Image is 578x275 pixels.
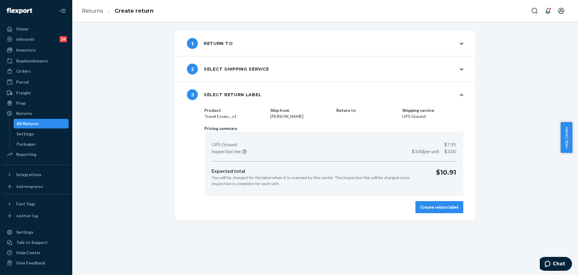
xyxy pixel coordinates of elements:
a: Replenishments [4,56,69,66]
div: Fast Tags [16,201,36,207]
div: Returns [16,110,32,116]
div: Packages [17,141,36,147]
a: Home [4,24,69,34]
div: Orders [16,68,31,74]
div: Settings [16,229,33,235]
button: Create return label [415,201,463,213]
p: Expected total [212,168,426,175]
img: Flexport logo [7,8,32,14]
button: Talk to Support [4,238,69,247]
iframe: Opens a widget where you can chat to one of our agents [540,257,572,272]
div: Settings [17,131,34,137]
div: Select return label [187,89,261,100]
dd: [PERSON_NAME] [270,113,331,119]
div: Help Center [16,250,41,256]
div: Integrations [16,172,42,178]
a: Settings [14,129,69,139]
p: $10.91 [436,168,456,187]
p: You will be charged for the label when it is scanned by the carrier. The inspection fee will be c... [212,175,426,187]
a: Returns [4,109,69,118]
div: Inbounds [16,36,35,42]
p: Inspection fee [212,148,241,155]
div: Add Integration [16,184,43,189]
a: Settings [4,227,69,237]
a: Add Integration [4,182,69,191]
div: Prep [16,100,26,106]
button: Open account menu [555,5,567,17]
div: Replenishments [16,58,48,64]
dt: Product [204,107,266,113]
button: Give Feedback [4,258,69,268]
p: $7.91 [444,141,456,148]
a: Add Fast Tag [4,211,69,221]
dt: Ship from [270,107,331,113]
a: Packages [14,139,69,149]
div: Inventory [16,47,36,53]
button: Close Navigation [57,5,69,17]
div: Select shipping service [187,64,269,74]
dd: Travel Essen... x1 [204,113,266,119]
a: Returns [82,8,103,14]
p: UPS Ground [212,141,237,148]
button: Open notifications [542,5,554,17]
div: Home [16,26,28,32]
button: Help Center [561,122,572,153]
div: Return to [187,38,233,49]
ol: breadcrumbs [77,2,158,20]
div: Give Feedback [16,260,45,266]
p: Pricing summary [204,125,463,131]
div: Create return label [421,204,458,210]
a: Inventory [4,45,69,55]
div: Reporting [16,151,36,157]
button: Open Search Box [529,5,541,17]
a: Help Center [4,248,69,258]
a: Freight [4,88,69,98]
dt: Return to [336,107,397,113]
a: All Returns [14,119,69,128]
div: Add Fast Tag [16,213,38,218]
a: Orders [4,66,69,76]
a: Parcel [4,77,69,87]
p: $3.00 [412,148,456,155]
a: Reporting [4,150,69,159]
div: 24 [60,36,67,42]
dd: UPS Ground [402,113,463,119]
span: 1 [187,38,198,49]
div: Freight [16,90,31,96]
button: Fast Tags [4,199,69,209]
div: Talk to Support [16,239,48,245]
a: Inbounds24 [4,34,69,44]
div: Parcel [16,79,29,85]
span: 2 [187,64,198,74]
button: Integrations [4,170,69,179]
span: $3.00 per unit [412,148,439,154]
div: All Returns [17,121,39,127]
span: 3 [187,89,198,100]
a: Prep [4,98,69,108]
dt: Shipping service [402,107,463,113]
a: Create return [115,8,154,14]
